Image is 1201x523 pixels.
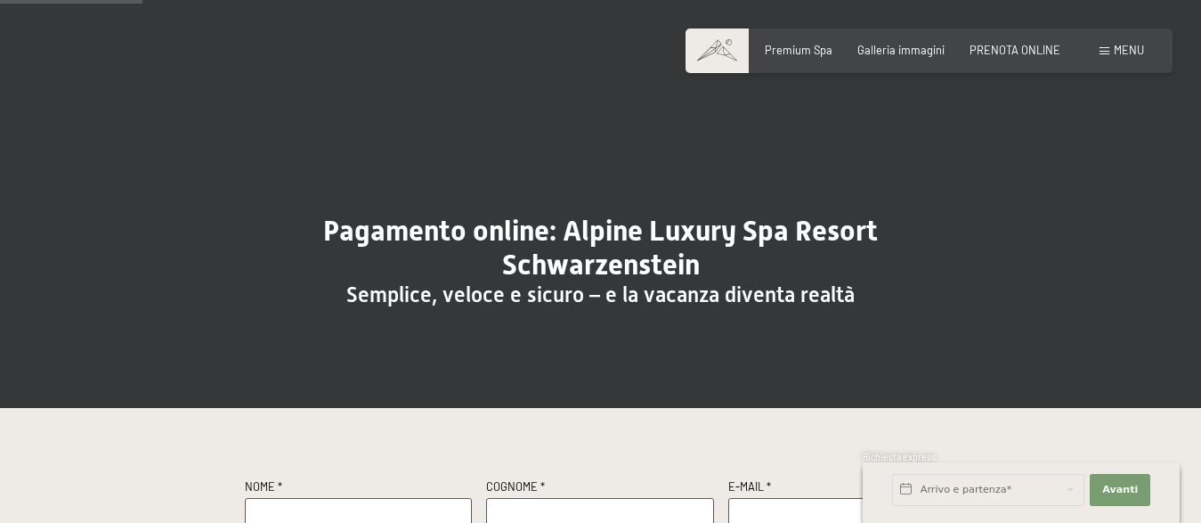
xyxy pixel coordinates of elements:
span: Menu [1114,43,1144,57]
label: Nome * [245,479,473,499]
a: Premium Spa [765,43,832,57]
button: Avanti [1090,474,1150,506]
span: Pagamento online: Alpine Luxury Spa Resort Schwarzenstein [323,214,878,282]
label: E-Mail * [728,479,956,499]
label: Cognome * [486,479,714,499]
span: Richiesta express [863,452,936,462]
span: Semplice, veloce e sicuro – e la vacanza diventa realtà [346,282,855,307]
span: Avanti [1102,483,1138,497]
a: PRENOTA ONLINE [970,43,1060,57]
a: Galleria immagini [857,43,945,57]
